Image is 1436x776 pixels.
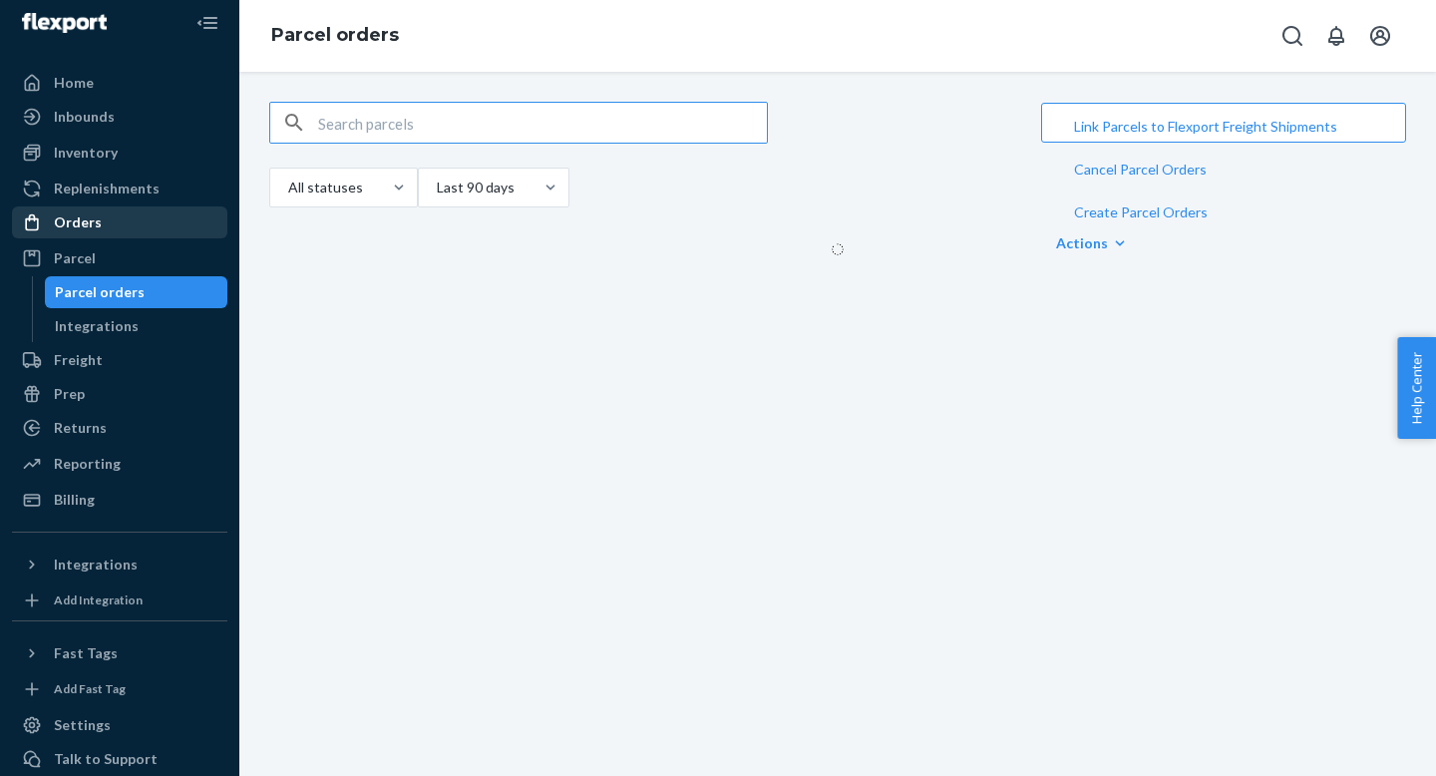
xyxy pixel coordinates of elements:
a: Add Integration [12,588,227,612]
a: Returns [12,412,227,444]
div: Billing [54,490,95,510]
button: Fast Tags [12,637,227,669]
button: Cancel Parcel Orders [1058,148,1389,191]
div: Parcel orders [55,282,145,302]
div: Fast Tags [54,643,118,663]
img: Flexport logo [22,13,107,33]
div: Talk to Support [54,749,158,769]
a: Integrations [45,310,228,342]
a: Talk to Support [12,743,227,775]
span: Link Parcels to Flexport Freight Shipments [1074,120,1337,134]
div: Reporting [54,454,121,474]
div: Freight [54,350,103,370]
a: Home [12,67,227,99]
a: Billing [12,484,227,516]
div: Parcel [54,248,96,268]
div: Returns [54,418,107,438]
div: Prep [54,384,85,404]
div: Integrations [54,555,138,575]
ol: breadcrumbs [255,7,415,65]
span: Create Parcel Orders [1074,205,1337,219]
a: Replenishments [12,173,227,204]
div: Orders [54,212,102,232]
a: Parcel orders [271,24,399,46]
a: Inventory [12,137,227,169]
div: Inventory [54,143,118,163]
input: All statuses [286,178,288,197]
button: Help Center [1397,337,1436,439]
a: Freight [12,344,227,376]
a: Parcel orders [45,276,228,308]
input: Last 90 days [435,178,437,197]
button: Link Parcels to Flexport Freight ShipmentsCancel Parcel OrdersCreate Parcel OrdersActions [1041,103,1406,143]
div: Integrations [55,316,139,336]
div: Add Fast Tag [54,680,126,697]
button: Close Navigation [187,3,227,43]
button: Integrations [12,549,227,581]
a: Reporting [12,448,227,480]
div: Inbounds [54,107,115,127]
a: Settings [12,709,227,741]
button: Link Parcels to Flexport Freight Shipments [1058,105,1389,148]
a: Parcel [12,242,227,274]
div: Actions [1056,233,1391,253]
button: Open notifications [1316,16,1356,56]
button: Create Parcel Orders [1058,191,1389,233]
div: Add Integration [54,591,143,608]
div: Home [54,73,94,93]
a: Inbounds [12,101,227,133]
a: Prep [12,378,227,410]
div: Replenishments [54,179,160,198]
a: Add Fast Tag [12,677,227,701]
button: Open account menu [1360,16,1400,56]
span: Cancel Parcel Orders [1074,163,1337,177]
button: Open Search Box [1272,16,1312,56]
input: Search parcels [318,103,767,143]
a: Orders [12,206,227,238]
div: Settings [54,715,111,735]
